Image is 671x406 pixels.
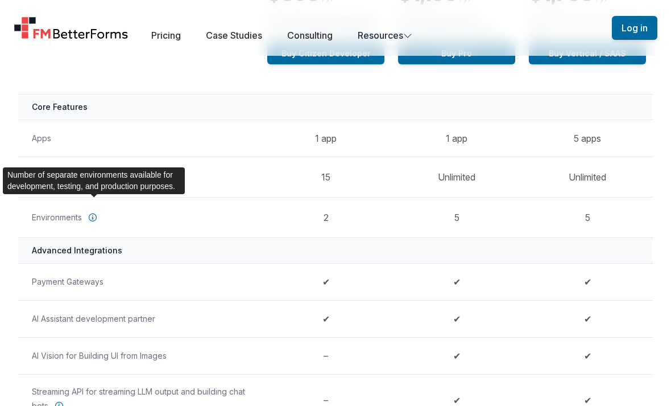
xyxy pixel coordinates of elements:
td: Unlimited [522,157,653,197]
th: AI Assistant development partner [18,300,260,337]
th: Payment Gateways [18,263,260,300]
th: Environments [18,197,260,237]
th: AI Vision for Building UI from Images [18,337,260,374]
td: – [260,337,391,374]
th: Advanced Integrations [18,237,653,263]
td: 15 [260,157,391,197]
a: Pricing [151,30,181,41]
td: ✔ [260,300,391,337]
th: Apps [18,120,260,157]
td: ✔ [522,300,653,337]
td: 5 [391,197,522,237]
th: Core Features [18,94,653,120]
td: 5 [522,197,653,237]
th: Pages/Forms [18,157,260,197]
td: 1 app [391,120,522,157]
td: ✔ [391,300,522,337]
td: 1 app [260,120,391,157]
td: Unlimited [391,157,522,197]
a: Consulting [287,30,333,41]
button: Resources [358,28,412,42]
button: Log in [612,16,657,40]
td: ✔ [391,263,522,300]
td: ✔ [260,263,391,300]
td: 2 [260,197,391,237]
a: Home [14,17,129,39]
td: ✔ [522,263,653,300]
a: Case Studies [206,30,262,41]
td: ✔ [522,337,653,374]
td: ✔ [391,337,522,374]
td: 5 apps [522,120,653,157]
